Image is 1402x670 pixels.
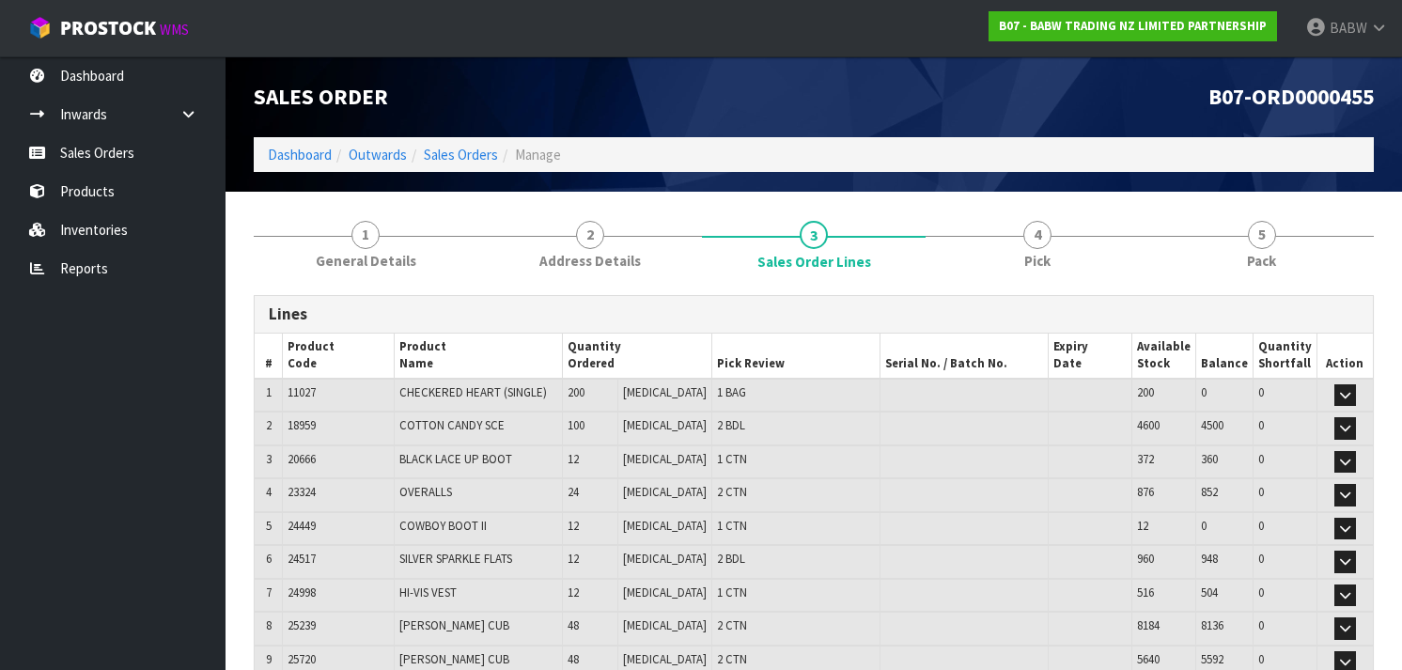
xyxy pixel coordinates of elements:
[568,417,584,433] span: 100
[1258,584,1264,600] span: 0
[717,384,746,400] span: 1 BAG
[717,551,745,567] span: 2 BDL
[623,451,707,467] span: [MEDICAL_DATA]
[1131,334,1195,379] th: Available Stock
[1258,417,1264,433] span: 0
[717,417,745,433] span: 2 BDL
[1258,484,1264,500] span: 0
[717,518,747,534] span: 1 CTN
[399,651,509,667] span: [PERSON_NAME] CUB
[399,384,547,400] span: CHECKERED HEART (SINGLE)
[288,584,316,600] span: 24998
[349,146,407,164] a: Outwards
[515,146,561,164] span: Manage
[623,518,707,534] span: [MEDICAL_DATA]
[288,451,316,467] span: 20666
[568,384,584,400] span: 200
[399,551,512,567] span: SILVER SPARKLE FLATS
[1258,384,1264,400] span: 0
[28,16,52,39] img: cube-alt.png
[399,484,452,500] span: OVERALLS
[717,451,747,467] span: 1 CTN
[160,21,189,39] small: WMS
[266,651,272,667] span: 9
[1201,651,1223,667] span: 5592
[1330,19,1367,37] span: BABW
[623,484,707,500] span: [MEDICAL_DATA]
[1201,617,1223,633] span: 8136
[712,334,880,379] th: Pick Review
[1258,551,1264,567] span: 0
[288,617,316,633] span: 25239
[1137,518,1148,534] span: 12
[288,551,316,567] span: 24517
[1201,518,1207,534] span: 0
[1258,518,1264,534] span: 0
[623,651,707,667] span: [MEDICAL_DATA]
[717,584,747,600] span: 1 CTN
[399,518,487,534] span: COWBOY BOOT II
[288,651,316,667] span: 25720
[999,18,1267,34] strong: B07 - BABW TRADING NZ LIMITED PARTNERSHIP
[1137,484,1154,500] span: 876
[568,484,579,500] span: 24
[1201,484,1218,500] span: 852
[623,417,707,433] span: [MEDICAL_DATA]
[1137,617,1160,633] span: 8184
[266,551,272,567] span: 6
[1137,384,1154,400] span: 200
[254,83,388,110] span: Sales Order
[399,584,457,600] span: HI-VIS VEST
[268,146,332,164] a: Dashboard
[568,617,579,633] span: 48
[288,518,316,534] span: 24449
[266,617,272,633] span: 8
[568,551,579,567] span: 12
[568,584,579,600] span: 12
[1195,334,1253,379] th: Balance
[266,584,272,600] span: 7
[757,252,871,272] span: Sales Order Lines
[266,417,272,433] span: 2
[288,384,316,400] span: 11027
[1201,451,1218,467] span: 360
[1201,384,1207,400] span: 0
[288,417,316,433] span: 18959
[399,617,509,633] span: [PERSON_NAME] CUB
[1048,334,1131,379] th: Expiry Date
[1023,221,1051,249] span: 4
[880,334,1048,379] th: Serial No. / Batch No.
[1201,584,1218,600] span: 504
[60,16,156,40] span: ProStock
[568,518,579,534] span: 12
[1253,334,1316,379] th: Quantity Shortfall
[1258,451,1264,467] span: 0
[424,146,498,164] a: Sales Orders
[399,417,505,433] span: COTTON CANDY SCE
[539,251,641,271] span: Address Details
[562,334,712,379] th: Quantity Ordered
[1137,651,1160,667] span: 5640
[568,451,579,467] span: 12
[266,384,272,400] span: 1
[266,518,272,534] span: 5
[399,451,512,467] span: BLACK LACE UP BOOT
[623,551,707,567] span: [MEDICAL_DATA]
[1247,251,1276,271] span: Pack
[1316,334,1373,379] th: Action
[568,651,579,667] span: 48
[1201,417,1223,433] span: 4500
[576,221,604,249] span: 2
[1258,651,1264,667] span: 0
[623,617,707,633] span: [MEDICAL_DATA]
[1137,417,1160,433] span: 4600
[1258,617,1264,633] span: 0
[269,305,1359,323] h3: Lines
[1208,83,1374,110] span: B07-ORD0000455
[351,221,380,249] span: 1
[800,221,828,249] span: 3
[288,484,316,500] span: 23324
[316,251,416,271] span: General Details
[1137,584,1154,600] span: 516
[1248,221,1276,249] span: 5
